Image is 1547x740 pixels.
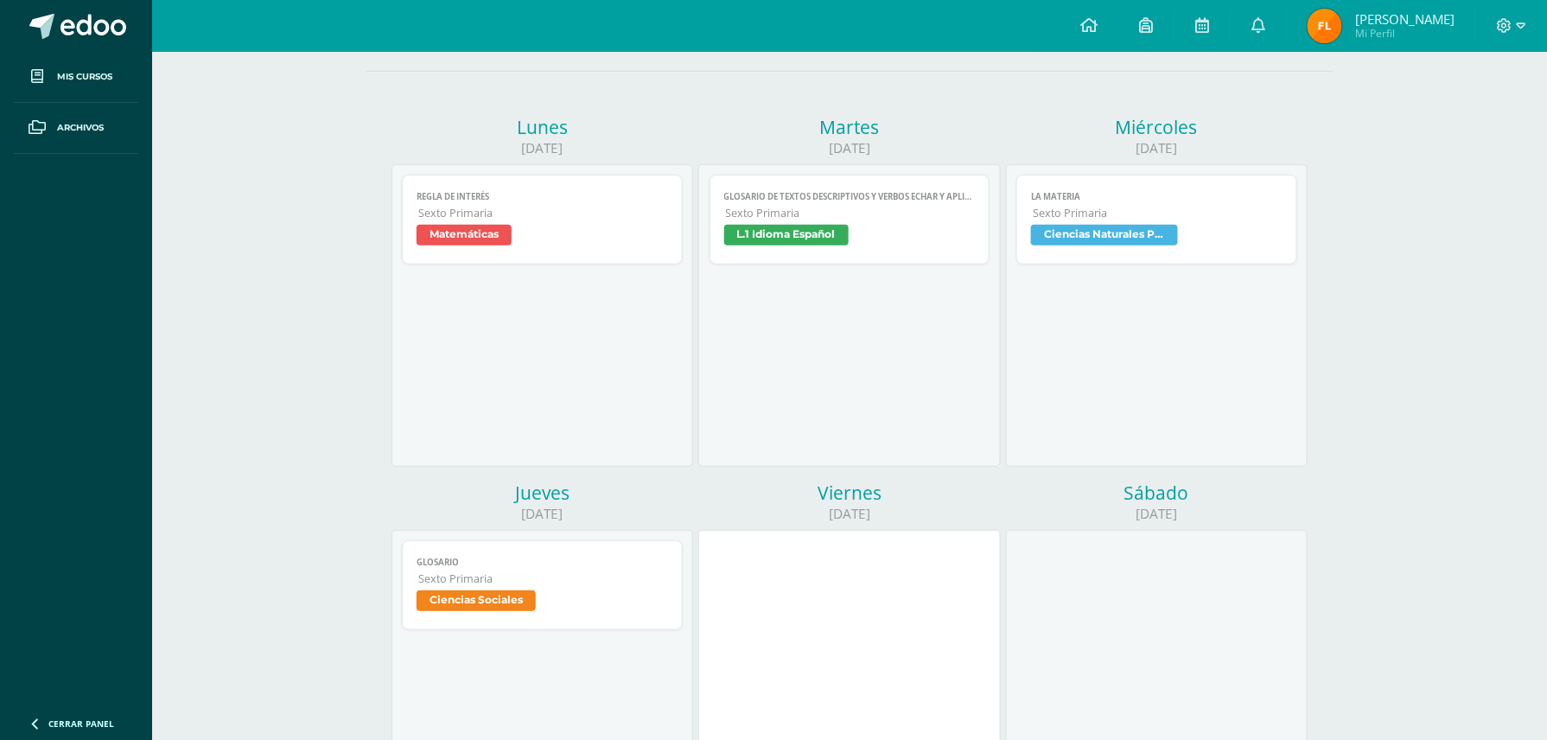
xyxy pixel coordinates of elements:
[392,115,693,139] div: Lunes
[57,121,104,135] span: Archivos
[1006,115,1308,139] div: Miércoles
[417,590,536,611] span: Ciencias Sociales
[417,191,668,202] span: Regla de Interés
[402,175,683,265] a: Regla de InterésSexto PrimariaMatemáticas
[724,225,849,246] span: L.1 Idioma Español
[1006,139,1308,157] div: [DATE]
[392,481,693,505] div: Jueves
[1355,26,1455,41] span: Mi Perfil
[1031,191,1283,202] span: La Materia
[417,225,512,246] span: Matemáticas
[1033,206,1283,220] span: Sexto Primaria
[48,718,114,730] span: Cerrar panel
[726,206,976,220] span: Sexto Primaria
[418,571,668,586] span: Sexto Primaria
[1016,175,1297,265] a: La MateriaSexto PrimariaCiencias Naturales Productividad y Desarrollo
[392,505,693,523] div: [DATE]
[698,481,1000,505] div: Viernes
[402,540,683,630] a: GlosarioSexto PrimariaCiencias Sociales
[392,139,693,157] div: [DATE]
[698,139,1000,157] div: [DATE]
[724,191,976,202] span: Glosario de Textos Descriptivos y Verbos Echar y Aplicar
[57,70,112,84] span: Mis cursos
[14,52,138,103] a: Mis cursos
[1031,225,1178,246] span: Ciencias Naturales Productividad y Desarrollo
[418,206,668,220] span: Sexto Primaria
[417,557,668,568] span: Glosario
[698,505,1000,523] div: [DATE]
[1006,505,1308,523] div: [DATE]
[14,103,138,154] a: Archivos
[698,115,1000,139] div: Martes
[1006,481,1308,505] div: Sábado
[1308,9,1342,43] img: 9e59a86d4e2da5d87135ccd9fb3c19ab.png
[1355,10,1455,28] span: [PERSON_NAME]
[710,175,990,265] a: Glosario de Textos Descriptivos y Verbos Echar y AplicarSexto PrimariaL.1 Idioma Español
